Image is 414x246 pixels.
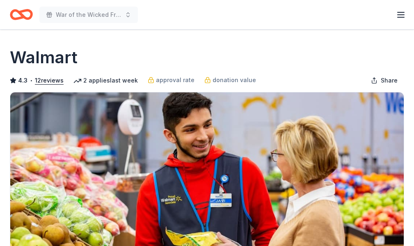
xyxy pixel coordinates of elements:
[148,75,194,85] a: approval rate
[213,75,256,85] span: donation value
[73,76,138,85] div: 2 applies last week
[10,5,33,24] a: Home
[39,7,138,23] button: War of the Wicked Friendly 10uC
[10,46,78,69] h1: Walmart
[18,76,27,85] span: 4.3
[381,76,398,85] span: Share
[56,10,121,20] span: War of the Wicked Friendly 10uC
[35,76,64,85] button: 12reviews
[204,75,256,85] a: donation value
[156,75,194,85] span: approval rate
[30,77,33,84] span: •
[364,72,404,89] button: Share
